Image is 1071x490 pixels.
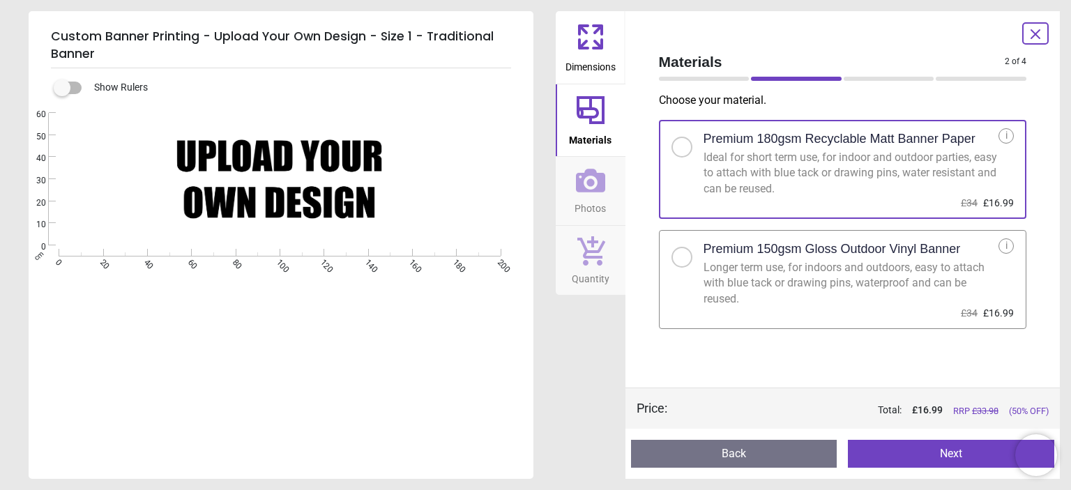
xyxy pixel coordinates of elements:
span: 140 [362,257,371,266]
div: Total: [688,404,1049,418]
span: 80 [229,257,238,266]
div: Ideal for short term use, for indoor and outdoor parties, easy to attach with blue tack or drawin... [704,150,999,197]
button: Back [631,440,837,468]
span: £ 33.98 [972,406,998,416]
span: Dimensions [565,54,616,75]
span: £ [912,404,943,418]
button: Photos [556,157,625,225]
span: 20 [97,257,106,266]
button: Next [848,440,1054,468]
div: i [998,238,1014,254]
span: £34 [961,197,978,208]
span: Photos [575,195,606,216]
div: i [998,128,1014,144]
span: 160 [406,257,415,266]
p: Choose your material . [659,93,1038,108]
span: 200 [494,257,503,266]
button: Quantity [556,226,625,296]
span: 0 [20,241,46,253]
button: Dimensions [556,11,625,84]
span: £16.99 [983,197,1014,208]
span: 40 [20,153,46,164]
span: 2 of 4 [1005,56,1026,68]
div: Price : [637,399,667,417]
span: cm [33,250,45,262]
span: 120 [317,257,326,266]
span: Quantity [572,266,609,286]
span: 0 [52,257,61,266]
span: 100 [273,257,282,266]
h2: Premium 180gsm Recyclable Matt Banner Paper [704,130,975,148]
span: 10 [20,219,46,231]
span: 50 [20,131,46,143]
div: Show Rulers [62,79,533,96]
span: (50% OFF) [1009,405,1049,418]
iframe: Brevo live chat [1015,434,1057,476]
span: 16.99 [918,404,943,415]
span: Materials [659,52,1005,72]
h2: Premium 150gsm Gloss Outdoor Vinyl Banner [704,240,961,258]
span: RRP [953,405,998,418]
span: £16.99 [983,307,1014,319]
button: Materials [556,84,625,157]
span: 40 [141,257,150,266]
h5: Custom Banner Printing - Upload Your Own Design - Size 1 - Traditional Banner [51,22,511,68]
span: 30 [20,175,46,187]
span: 60 [185,257,194,266]
span: Materials [569,127,612,148]
div: Longer term use, for indoors and outdoors, easy to attach with blue tack or drawing pins, waterpr... [704,260,999,307]
span: 20 [20,197,46,209]
span: 180 [450,257,459,266]
span: 60 [20,109,46,121]
span: £34 [961,307,978,319]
